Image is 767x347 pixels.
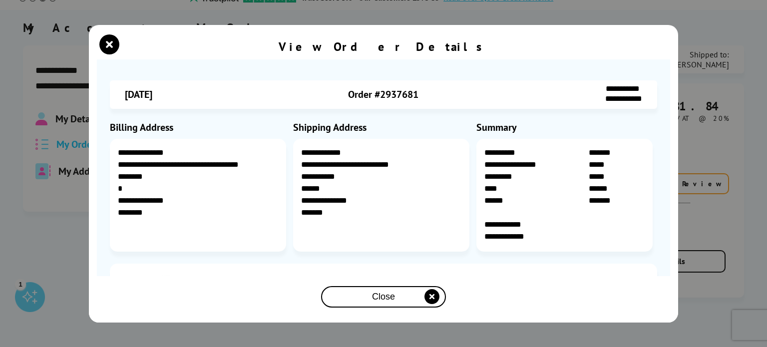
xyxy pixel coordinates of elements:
div: Billing Address [110,121,291,134]
span: [DATE] [125,88,152,101]
span: Order #2937681 [348,88,418,101]
button: close modal [321,286,446,308]
img: Epson WorkForce WF-7840DTWF + 405XL Ink Multipack CMYK (1,100 Pages) [138,274,173,309]
div: Summary [476,121,657,134]
div: Shipping Address [293,121,474,134]
button: close modal [102,37,117,52]
span: Close [372,292,395,302]
div: View Order Details [279,39,488,54]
